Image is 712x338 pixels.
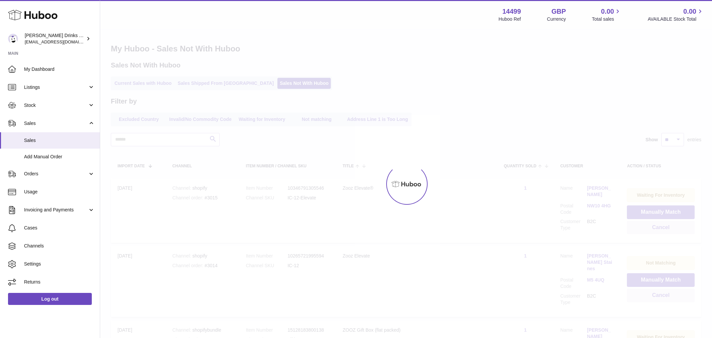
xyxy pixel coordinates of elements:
[592,16,622,22] span: Total sales
[502,7,521,16] strong: 14499
[24,207,88,213] span: Invoicing and Payments
[551,7,566,16] strong: GBP
[24,225,95,231] span: Cases
[8,293,92,305] a: Log out
[24,154,95,160] span: Add Manual Order
[592,7,622,22] a: 0.00 Total sales
[24,66,95,72] span: My Dashboard
[24,261,95,267] span: Settings
[683,7,696,16] span: 0.00
[24,189,95,195] span: Usage
[24,171,88,177] span: Orders
[25,39,98,44] span: [EMAIL_ADDRESS][DOMAIN_NAME]
[601,7,614,16] span: 0.00
[499,16,521,22] div: Huboo Ref
[648,16,704,22] span: AVAILABLE Stock Total
[8,34,18,44] img: internalAdmin-14499@internal.huboo.com
[24,102,88,109] span: Stock
[24,243,95,249] span: Channels
[24,279,95,285] span: Returns
[24,84,88,91] span: Listings
[25,32,85,45] div: [PERSON_NAME] Drinks LTD (t/a Zooz)
[648,7,704,22] a: 0.00 AVAILABLE Stock Total
[24,120,88,127] span: Sales
[547,16,566,22] div: Currency
[24,137,95,144] span: Sales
